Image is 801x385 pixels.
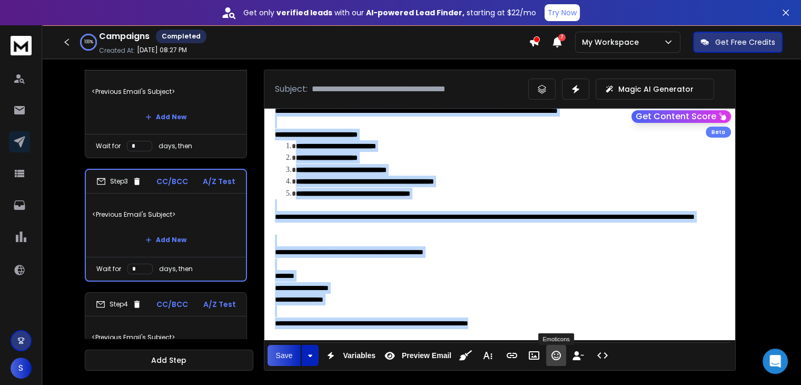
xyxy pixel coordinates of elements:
[618,84,694,94] p: Magic AI Generator
[341,351,378,360] span: Variables
[11,358,32,379] button: S
[558,34,566,41] span: 7
[159,142,192,150] p: days, then
[99,30,150,43] h1: Campaigns
[715,37,775,47] p: Get Free Credits
[706,127,731,138] div: Beta
[85,350,253,371] button: Add Step
[96,265,121,273] p: Wait for
[763,349,788,374] div: Open Intercom Messenger
[502,345,522,366] button: Insert Link (Ctrl+K)
[85,46,247,158] li: Step2CC/BCCA/Z Test<Previous Email's Subject>Add NewWait fordays, then
[11,36,32,55] img: logo
[548,7,577,18] p: Try Now
[524,345,544,366] button: Insert Image (Ctrl+P)
[276,7,332,18] strong: verified leads
[275,83,308,95] p: Subject:
[321,345,378,366] button: Variables
[478,345,498,366] button: More Text
[137,46,187,54] p: [DATE] 08:27 PM
[582,37,643,47] p: My Workspace
[92,200,240,229] p: <Previous Email's Subject>
[568,345,588,366] button: Insert Unsubscribe Link
[96,177,142,186] div: Step 3
[631,110,731,123] button: Get Content Score
[137,107,195,128] button: Add New
[203,176,235,187] p: A/Z Test
[156,299,188,310] p: CC/BCC
[596,79,714,100] button: Magic AI Generator
[156,30,206,43] div: Completed
[538,333,573,345] div: Emoticons
[156,176,188,187] p: CC/BCC
[380,345,453,366] button: Preview Email
[92,323,240,352] p: <Previous Email's Subject>
[159,265,193,273] p: days, then
[96,300,142,309] div: Step 4
[99,46,135,55] p: Created At:
[243,7,536,18] p: Get only with our starting at $22/mo
[268,345,301,366] button: Save
[366,7,464,18] strong: AI-powered Lead Finder,
[545,4,580,21] button: Try Now
[592,345,612,366] button: Code View
[85,169,247,282] li: Step3CC/BCCA/Z Test<Previous Email's Subject>Add NewWait fordays, then
[92,77,240,107] p: <Previous Email's Subject>
[693,32,783,53] button: Get Free Credits
[456,345,476,366] button: Clean HTML
[203,299,236,310] p: A/Z Test
[84,39,93,45] p: 100 %
[400,351,453,360] span: Preview Email
[137,229,195,251] button: Add New
[96,142,121,150] p: Wait for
